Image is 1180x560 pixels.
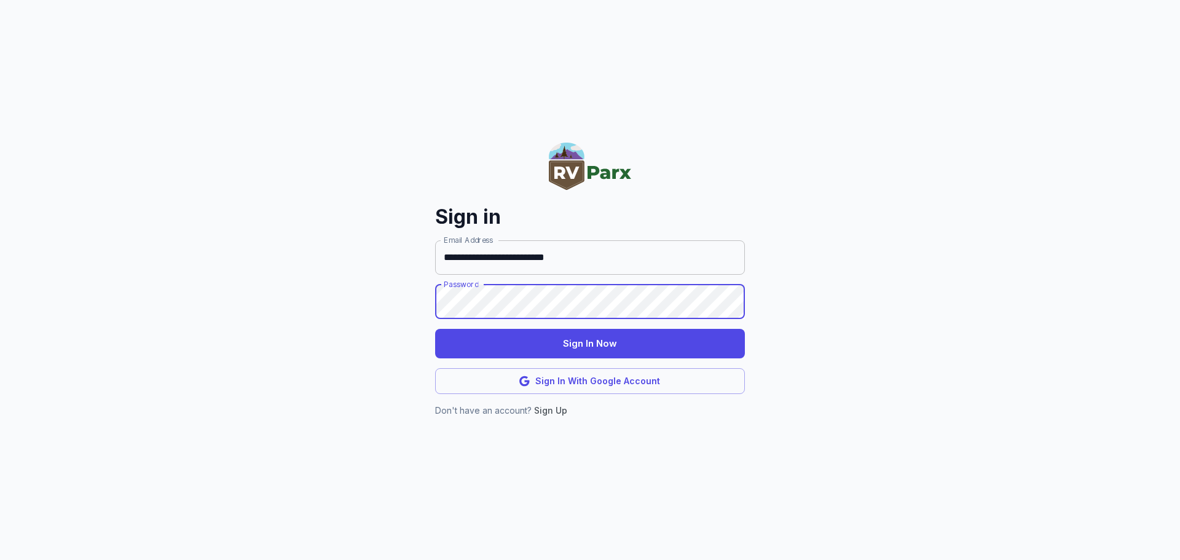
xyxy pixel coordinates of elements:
[549,143,631,190] img: RVParx.com
[444,279,478,290] label: Password
[435,368,745,395] button: Sign In With Google Account
[444,235,493,245] label: Email Address
[435,404,745,417] p: Don't have an account?
[534,405,567,416] a: Sign Up
[435,203,745,231] h4: Sign in
[435,329,745,358] button: Sign In Now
